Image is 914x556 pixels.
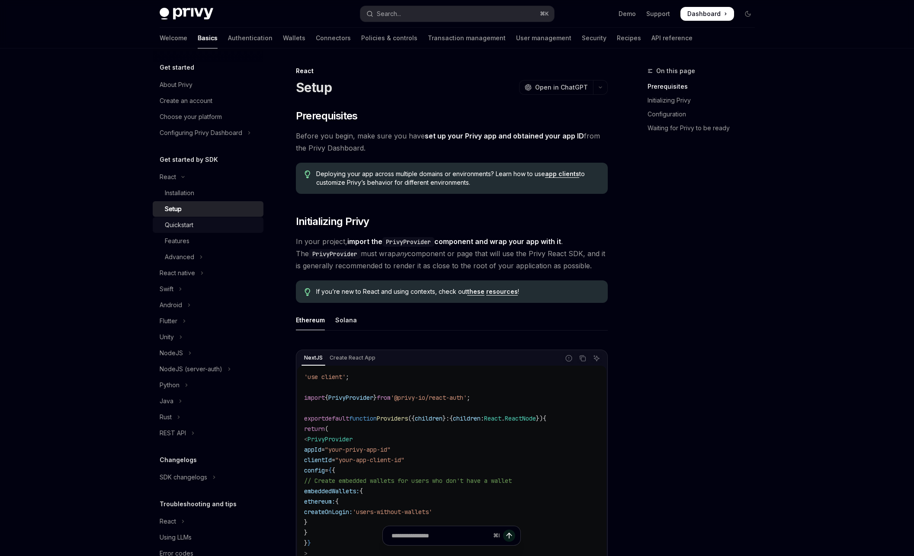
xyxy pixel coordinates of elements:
a: Basics [198,28,218,48]
div: Swift [160,284,173,294]
span: In your project, . The must wrap component or page that will use the Privy React SDK, and it is g... [296,235,608,272]
span: { [449,415,453,422]
a: Demo [619,10,636,18]
span: React [484,415,501,422]
a: About Privy [153,77,263,93]
em: any [396,249,407,258]
div: Solana [335,310,357,330]
a: Recipes [617,28,641,48]
button: Toggle Android section [153,297,263,313]
span: appId [304,446,321,453]
span: { [543,415,546,422]
div: Choose your platform [160,112,222,122]
span: '@privy-io/react-auth' [391,394,467,402]
a: app clients [545,170,579,178]
h5: Changelogs [160,455,197,465]
button: Open search [360,6,554,22]
span: export [304,415,325,422]
button: Toggle NodeJS section [153,345,263,361]
a: Prerequisites [648,80,762,93]
span: = [325,466,328,474]
h5: Get started by SDK [160,154,218,165]
h1: Setup [296,80,332,95]
div: Create React App [327,353,378,363]
div: Setup [165,204,182,214]
span: embeddedWallets: [304,487,359,495]
span: ; [346,373,349,381]
span: Open in ChatGPT [535,83,588,92]
span: { [335,498,339,505]
div: Using LLMs [160,532,192,543]
div: SDK changelogs [160,472,207,482]
a: Waiting for Privy to be ready [648,121,762,135]
span: "your-app-client-id" [335,456,404,464]
span: ({ [408,415,415,422]
a: Authentication [228,28,273,48]
span: ; [467,394,470,402]
span: function [349,415,377,422]
a: Connectors [316,28,351,48]
span: : [446,415,449,422]
a: Security [582,28,606,48]
button: Toggle Configuring Privy Dashboard section [153,125,263,141]
span: Providers [377,415,408,422]
div: NextJS [301,353,325,363]
a: Features [153,233,263,249]
button: Toggle NodeJS (server-auth) section [153,361,263,377]
div: Rust [160,412,172,422]
button: Toggle React section [153,514,263,529]
div: Configuring Privy Dashboard [160,128,242,138]
span: from [377,394,391,402]
span: = [321,446,325,453]
span: Before you begin, make sure you have from the Privy Dashboard. [296,130,608,154]
a: Initializing Privy [648,93,762,107]
span: children [453,415,481,422]
a: these [467,288,484,296]
div: Create an account [160,96,212,106]
span: { [328,466,332,474]
span: { [325,394,328,402]
code: PrivyProvider [309,249,361,259]
span: Dashboard [687,10,721,18]
div: React [160,172,176,182]
div: REST API [160,428,186,438]
div: React native [160,268,195,278]
a: Quickstart [153,217,263,233]
span: { [359,487,363,495]
div: Ethereum [296,310,325,330]
span: default [325,415,349,422]
span: // Create embedded wallets for users who don't have a wallet [304,477,512,485]
span: config [304,466,325,474]
a: Policies & controls [361,28,417,48]
span: If you’re new to React and using contexts, check out ! [316,287,599,296]
div: About Privy [160,80,192,90]
a: Installation [153,185,263,201]
span: = [332,456,335,464]
a: User management [516,28,571,48]
span: PrivyProvider [328,394,373,402]
button: Toggle Rust section [153,409,263,425]
span: ( [325,425,328,433]
a: Setup [153,201,263,217]
a: Welcome [160,28,187,48]
span: return [304,425,325,433]
span: ReactNode [505,415,536,422]
div: Java [160,396,173,406]
button: Toggle dark mode [741,7,755,21]
span: 'users-without-wallets' [353,508,432,516]
svg: Tip [305,170,311,178]
button: Toggle React section [153,169,263,185]
span: On this page [656,66,695,76]
svg: Tip [305,288,311,296]
div: React [296,67,608,75]
div: Flutter [160,316,177,326]
span: { [332,466,335,474]
div: Search... [377,9,401,19]
span: import [304,394,325,402]
button: Toggle Flutter section [153,313,263,329]
span: . [501,415,505,422]
img: dark logo [160,8,213,20]
button: Toggle Advanced section [153,249,263,265]
a: Wallets [283,28,305,48]
a: Configuration [648,107,762,121]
